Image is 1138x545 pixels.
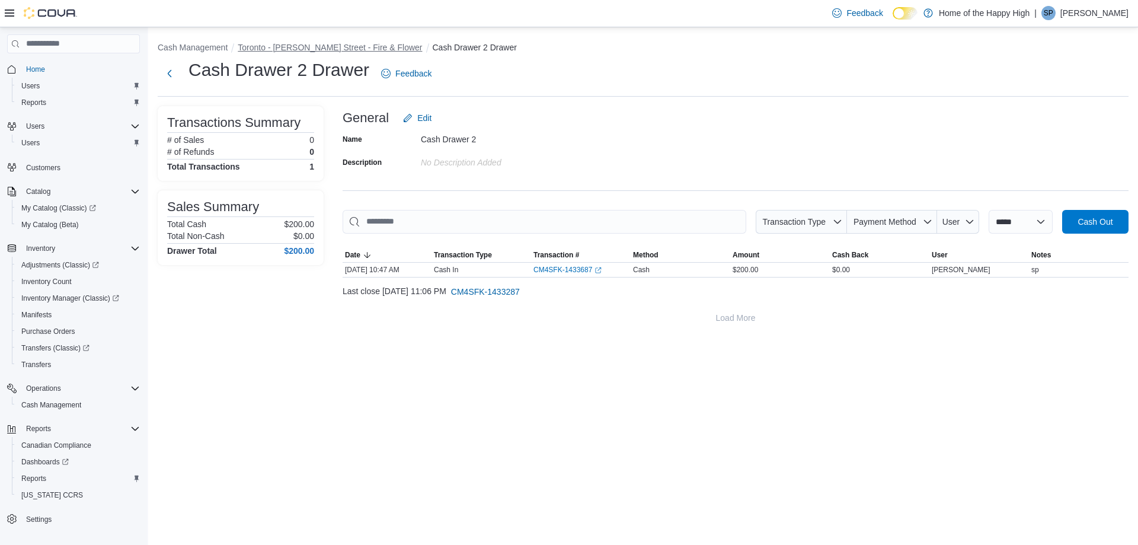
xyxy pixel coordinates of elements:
[167,246,217,256] h4: Drawer Total
[17,79,140,93] span: Users
[24,7,77,19] img: Cova
[26,122,44,131] span: Users
[1060,6,1129,20] p: [PERSON_NAME]
[26,424,51,434] span: Reports
[26,187,50,196] span: Catalog
[158,42,1129,56] nav: An example of EuiBreadcrumbs
[633,250,658,260] span: Method
[17,488,140,502] span: Washington CCRS
[533,250,579,260] span: Transaction #
[17,471,51,486] a: Reports
[12,470,145,487] button: Reports
[12,356,145,373] button: Transfers
[238,43,422,52] button: Toronto - [PERSON_NAME] Street - Fire & Flower
[21,457,69,467] span: Dashboards
[1034,6,1037,20] p: |
[21,294,119,303] span: Inventory Manager (Classic)
[2,380,145,397] button: Operations
[17,291,140,305] span: Inventory Manager (Classic)
[17,79,44,93] a: Users
[21,119,49,133] button: Users
[309,162,314,171] h4: 1
[343,263,431,277] div: [DATE] 10:47 AM
[21,381,66,396] button: Operations
[12,257,145,273] a: Adjustments (Classic)
[434,265,458,275] p: Cash In
[17,438,96,452] a: Canadian Compliance
[17,95,51,110] a: Reports
[167,200,259,214] h3: Sales Summary
[937,210,979,234] button: User
[343,248,431,262] button: Date
[2,60,145,78] button: Home
[431,248,531,262] button: Transaction Type
[21,203,96,213] span: My Catalog (Classic)
[421,153,580,167] div: No Description added
[21,184,140,199] span: Catalog
[21,512,140,527] span: Settings
[830,248,929,262] button: Cash Back
[1031,250,1051,260] span: Notes
[17,136,140,150] span: Users
[12,487,145,503] button: [US_STATE] CCRS
[21,62,140,77] span: Home
[26,244,55,253] span: Inventory
[284,246,314,256] h4: $200.00
[21,400,81,410] span: Cash Management
[21,490,83,500] span: [US_STATE] CCRS
[12,340,145,356] a: Transfers (Classic)
[167,231,225,241] h6: Total Non-Cash
[309,147,314,157] p: 0
[594,267,602,274] svg: External link
[12,437,145,454] button: Canadian Compliance
[21,260,99,270] span: Adjustments (Classic)
[433,43,517,52] button: Cash Drawer 2 Drawer
[12,78,145,94] button: Users
[21,512,56,527] a: Settings
[421,130,580,144] div: Cash Drawer 2
[21,98,46,107] span: Reports
[17,136,44,150] a: Users
[26,65,45,74] span: Home
[451,286,520,298] span: CM4SFK-1433287
[847,210,937,234] button: Payment Method
[26,163,60,173] span: Customers
[1044,6,1053,20] span: SP
[17,398,140,412] span: Cash Management
[167,147,214,157] h6: # of Refunds
[376,62,436,85] a: Feedback
[733,250,759,260] span: Amount
[17,324,140,339] span: Purchase Orders
[167,116,301,130] h3: Transactions Summary
[345,250,360,260] span: Date
[17,95,140,110] span: Reports
[167,219,206,229] h6: Total Cash
[939,6,1030,20] p: Home of the Happy High
[942,217,960,227] span: User
[17,398,86,412] a: Cash Management
[21,310,52,320] span: Manifests
[12,323,145,340] button: Purchase Orders
[893,7,918,20] input: Dark Mode
[832,250,868,260] span: Cash Back
[17,258,104,272] a: Adjustments (Classic)
[21,343,89,353] span: Transfers (Classic)
[531,248,631,262] button: Transaction #
[17,488,88,502] a: [US_STATE] CCRS
[343,306,1129,330] button: Load More
[756,210,847,234] button: Transaction Type
[12,273,145,290] button: Inventory Count
[21,119,140,133] span: Users
[158,43,228,52] button: Cash Management
[17,324,80,339] a: Purchase Orders
[17,201,140,215] span: My Catalog (Classic)
[932,250,948,260] span: User
[733,265,758,275] span: $200.00
[343,210,746,234] input: This is a search bar. As you type, the results lower in the page will automatically filter.
[17,291,124,305] a: Inventory Manager (Classic)
[17,341,140,355] span: Transfers (Classic)
[21,422,56,436] button: Reports
[21,62,50,77] a: Home
[533,265,602,275] a: CM4SFK-1433687External link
